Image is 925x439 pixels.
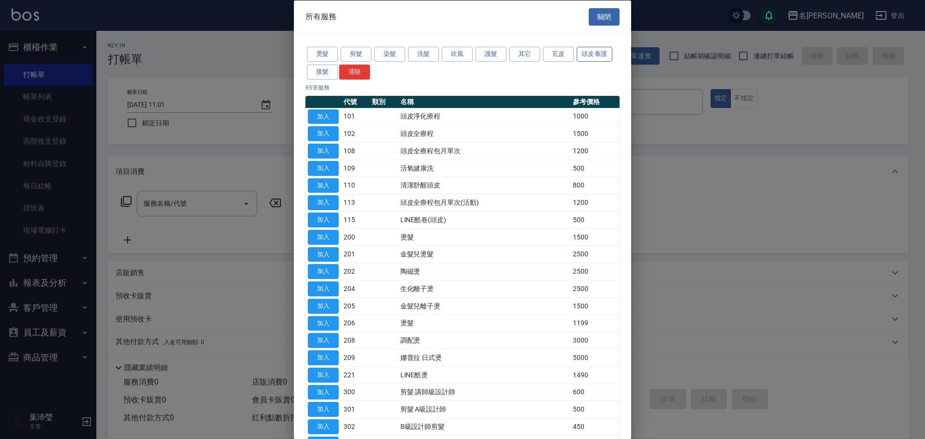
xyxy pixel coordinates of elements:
button: 加入 [308,350,339,365]
td: 221 [341,366,370,384]
td: 燙髮 [398,228,570,246]
td: 1000 [570,108,620,125]
button: 清除 [339,64,370,79]
td: LINE酷燙 [398,366,570,384]
td: 3000 [570,332,620,349]
button: 加入 [308,247,339,262]
button: 加入 [308,333,339,348]
button: 加入 [308,160,339,175]
td: 201 [341,246,370,263]
button: 加入 [308,419,339,434]
td: 209 [341,349,370,366]
td: 金髮兒燙髮 [398,246,570,263]
td: 1490 [570,366,620,384]
td: 活氧健康洗 [398,160,570,177]
td: 500 [570,160,620,177]
td: 生化離子燙 [398,280,570,297]
td: 娜普拉 日式燙 [398,349,570,366]
td: 302 [341,418,370,435]
button: 加入 [308,144,339,159]
th: 代號 [341,95,370,108]
button: 加入 [308,195,339,210]
td: 燙髮 [398,315,570,332]
td: 102 [341,125,370,142]
td: 115 [341,211,370,228]
td: 1200 [570,142,620,160]
td: 301 [341,400,370,418]
th: 類別 [370,95,398,108]
td: 金髮兒離子燙 [398,297,570,315]
button: 加入 [308,109,339,124]
th: 參考價格 [570,95,620,108]
td: 450 [570,418,620,435]
td: 1500 [570,297,620,315]
td: 剪髮 講師級設計師 [398,384,570,401]
button: 燙髮 [307,47,338,62]
button: 染髮 [374,47,405,62]
button: 加入 [308,281,339,296]
button: 接髮 [307,64,338,79]
button: 護髮 [476,47,506,62]
td: 205 [341,297,370,315]
p: 95 筆服務 [305,83,620,92]
td: 200 [341,228,370,246]
td: 206 [341,315,370,332]
td: LINE酷卷(頭皮) [398,211,570,228]
td: 2500 [570,246,620,263]
td: 1500 [570,228,620,246]
td: 清潔舒醒頭皮 [398,177,570,194]
td: 300 [341,384,370,401]
button: 加入 [308,264,339,279]
button: 剪髮 [341,47,371,62]
td: 109 [341,160,370,177]
button: 瓦皮 [543,47,574,62]
td: 101 [341,108,370,125]
button: 加入 [308,178,339,193]
td: 頭皮淨化療程 [398,108,570,125]
td: 2500 [570,280,620,297]
td: 1500 [570,125,620,142]
td: 頭皮全療程 [398,125,570,142]
button: 關閉 [589,8,620,26]
td: 2500 [570,263,620,280]
button: 加入 [308,402,339,417]
button: 頭皮養護 [577,47,612,62]
button: 加入 [308,213,339,227]
td: 202 [341,263,370,280]
td: 208 [341,332,370,349]
td: 108 [341,142,370,160]
td: 110 [341,177,370,194]
button: 加入 [308,229,339,244]
td: 113 [341,194,370,211]
button: 加入 [308,298,339,313]
td: 600 [570,384,620,401]
td: B級設計師剪髮 [398,418,570,435]
button: 洗髮 [408,47,439,62]
td: 剪髮 A級設計師 [398,400,570,418]
td: 500 [570,211,620,228]
button: 加入 [308,316,339,331]
td: 調配燙 [398,332,570,349]
td: 頭皮全療程包月單次(活動) [398,194,570,211]
td: 800 [570,177,620,194]
button: 加入 [308,126,339,141]
th: 名稱 [398,95,570,108]
td: 1200 [570,194,620,211]
td: 5000 [570,349,620,366]
button: 加入 [308,385,339,399]
td: 500 [570,400,620,418]
button: 加入 [308,367,339,382]
span: 所有服務 [305,12,336,21]
button: 其它 [509,47,540,62]
td: 204 [341,280,370,297]
td: 1199 [570,315,620,332]
button: 吹風 [442,47,473,62]
td: 頭皮全療程包月單次 [398,142,570,160]
td: 陶磁燙 [398,263,570,280]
